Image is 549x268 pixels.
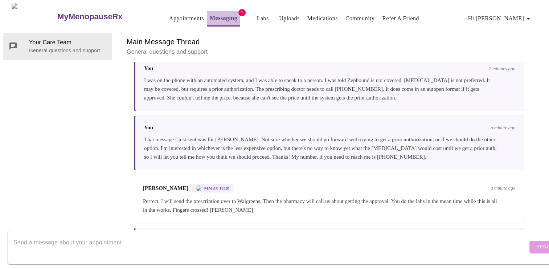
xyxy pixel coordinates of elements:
span: 2 minutes ago [489,66,515,72]
span: You [144,125,153,131]
a: Uploads [279,13,300,24]
div: That message I just sent was for [PERSON_NAME]. Not sure whether we should go forward with trying... [144,135,515,161]
span: Your Care Team [29,38,106,47]
a: Labs [257,13,269,24]
button: Hi [PERSON_NAME] [465,11,536,26]
span: [PERSON_NAME] [143,185,188,191]
a: MyMenopauseRx [57,4,152,29]
a: Medications [307,13,338,24]
a: Community [345,13,375,24]
h3: MyMenopauseRx [57,12,123,21]
div: Your Care TeamGeneral questions and support [3,33,112,59]
img: MMRX [196,185,202,191]
div: Perfect. I will send the prescription over to Walgreens. Then the pharmacy will call us about get... [143,197,515,214]
button: Medications [304,11,341,26]
button: Refer a Friend [379,11,422,26]
a: Refer a Friend [382,13,419,24]
span: You [144,65,153,72]
button: Messaging [207,11,240,27]
button: Uploads [276,11,303,26]
p: General questions and support [127,48,532,56]
button: Labs [251,11,274,26]
span: Hi [PERSON_NAME] [468,13,533,24]
button: Appointments [166,11,207,26]
img: MyMenopauseRx Logo [12,3,57,30]
span: 1 [238,9,246,16]
span: a minute ago [491,185,515,191]
h6: Main Message Thread [127,36,532,48]
textarea: Send a message about your appointment [13,235,528,259]
span: MMRx Team [204,185,229,191]
span: a minute ago [491,125,515,131]
p: General questions and support [29,47,106,54]
div: I was on the phone with an automated system, and I was able to speak to a person. I was told Zepb... [144,76,515,102]
button: Community [343,11,378,26]
a: Appointments [169,13,204,24]
a: Messaging [210,13,237,23]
